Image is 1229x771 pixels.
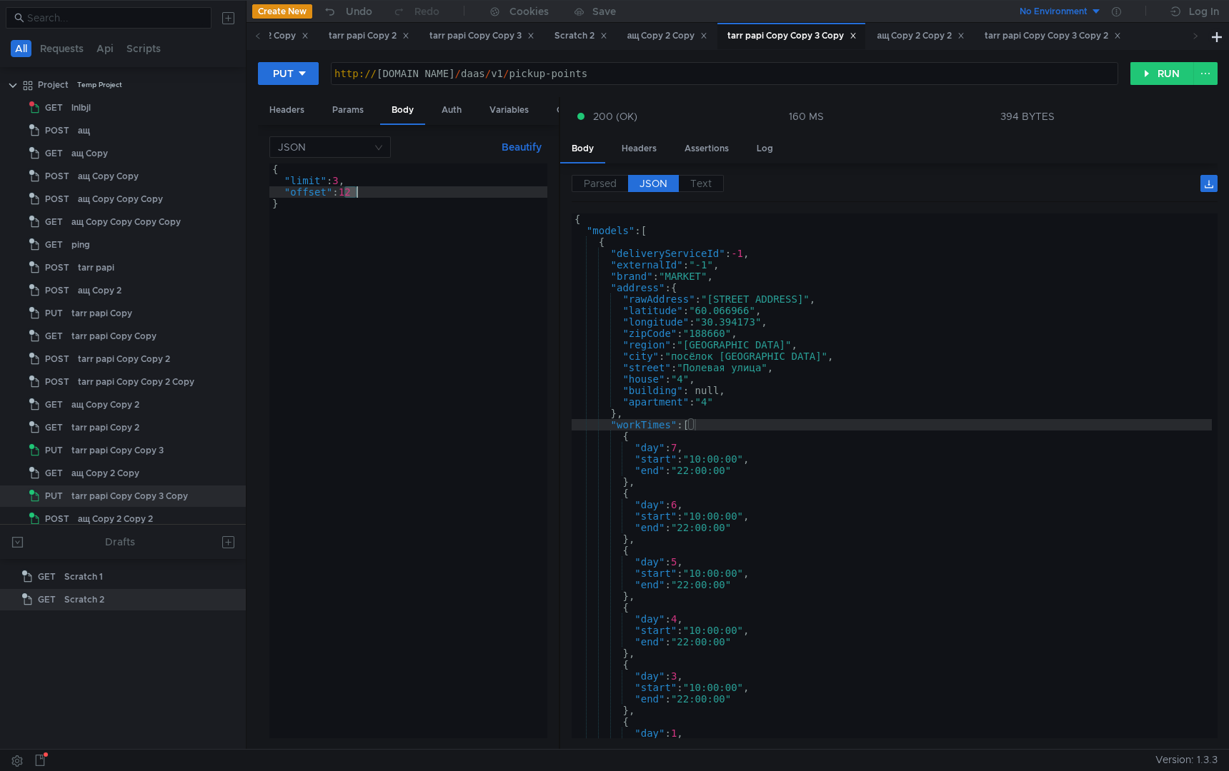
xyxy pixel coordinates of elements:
div: ащ Copy 2 Copy [71,463,139,484]
div: ащ Copy [71,143,108,164]
span: POST [45,508,69,530]
div: Other [545,97,592,124]
div: tarr papi [78,257,114,278]
div: tarr papi Copy Copy 2 [78,348,170,370]
span: POST [45,257,69,278]
div: ащ Copy 2 Copy [627,29,708,44]
div: Headers [610,136,668,162]
div: Auth [430,97,473,124]
span: GET [45,234,63,256]
div: Project [38,74,69,96]
span: PUT [45,440,63,461]
button: Beautify [496,138,547,156]
span: GET [38,589,56,610]
div: Scratch 2 [64,589,104,610]
span: POST [45,371,69,393]
div: Scratch 1 [64,566,103,588]
div: tarr papi Copy Copy 3 Copy 2 [985,29,1121,44]
span: POST [45,280,69,301]
div: ащ Copy 2 [78,280,121,301]
div: No Environment [1020,5,1088,19]
div: Temp Project [77,74,122,96]
div: 394 BYTES [1000,110,1055,123]
button: Redo [382,1,449,22]
span: GET [45,97,63,119]
span: 200 (OK) [593,109,637,124]
button: All [11,40,31,57]
button: RUN [1130,62,1194,85]
div: ащ [78,120,90,141]
input: Search... [27,10,203,26]
div: Log In [1189,3,1219,20]
span: Parsed [584,177,617,190]
span: GET [45,326,63,347]
span: GET [45,417,63,438]
button: Undo [312,1,382,22]
span: GET [45,211,63,233]
div: Headers [258,97,316,124]
span: GET [45,463,63,484]
span: JSON [640,177,667,190]
div: ащ Copy Copy Copy [78,188,163,210]
span: PUT [45,485,63,507]
div: ping [71,234,90,256]
div: Body [560,136,605,163]
div: ащ Copy 2 Copy 2 [877,29,965,44]
div: tarr papi Copy Copy 3 Copy [727,29,857,44]
span: POST [45,348,69,370]
div: 160 MS [789,110,824,123]
div: tarr papi Copy 2 [71,417,139,438]
span: POST [45,166,69,187]
span: GET [45,143,63,164]
div: Params [321,97,375,124]
div: Log [745,136,785,162]
div: tarr papi Copy Copy 3 Copy [71,485,188,507]
span: Text [690,177,712,190]
div: PUT [273,66,294,81]
span: Version: 1.3.3 [1155,750,1218,770]
div: Cookies [509,3,549,20]
button: PUT [258,62,319,85]
span: PUT [45,303,63,324]
div: Redo [414,3,439,20]
div: tarr papi Copy [71,303,132,324]
div: tarr papi Copy Copy 2 Copy [78,371,194,393]
span: POST [45,188,69,210]
div: ащ Copy Copy 2 [71,394,139,415]
button: Api [92,40,118,57]
div: Scratch 2 [554,29,607,44]
div: Undo [346,3,372,20]
button: Requests [36,40,88,57]
div: Variables [478,97,540,124]
span: POST [45,120,69,141]
div: ащ Copy 2 Copy 2 [78,508,153,530]
div: tarr papi Copy Copy [71,326,156,347]
div: Body [380,97,425,125]
div: tarr papi Copy Copy 3 [429,29,534,44]
div: Save [592,6,616,16]
span: GET [38,566,56,588]
div: ащ Copy Copy [78,166,139,187]
button: Scripts [122,40,165,57]
div: lnlbjl [71,97,91,119]
div: tarr papi Copy Copy 3 [71,440,164,461]
div: Assertions [673,136,740,162]
div: Drafts [105,533,135,550]
div: tarr papi Copy 2 [329,29,409,44]
div: ащ Copy Copy Copy Copy [71,211,181,233]
span: GET [45,394,63,415]
button: Create New [252,4,312,19]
